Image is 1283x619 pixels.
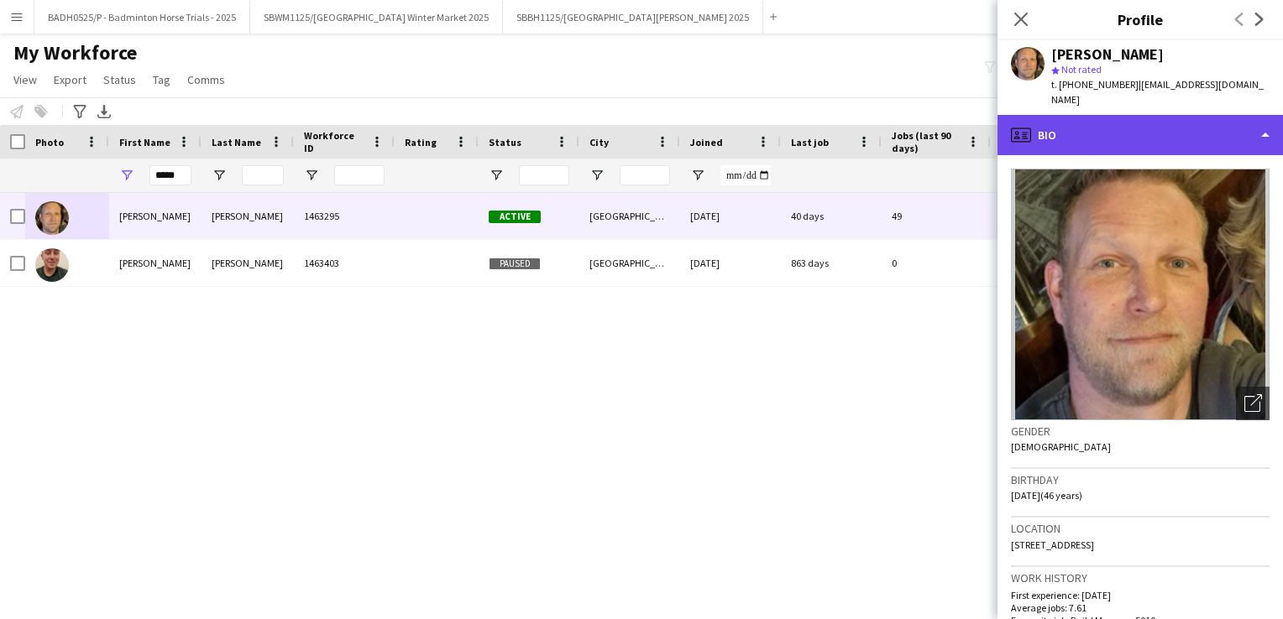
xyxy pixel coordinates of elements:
[1236,387,1270,420] div: Open photos pop-in
[1061,63,1102,75] span: Not rated
[579,240,680,286] div: [GEOGRAPHIC_DATA]
[54,72,86,87] span: Export
[7,69,44,91] a: View
[405,136,437,148] span: Rating
[1011,169,1270,420] img: Crew avatar or photo
[489,257,541,270] span: Paused
[720,165,771,185] input: Joined Filter Input
[781,240,882,286] div: 863 days
[187,72,225,87] span: Comms
[1011,440,1111,453] span: [DEMOGRAPHIC_DATA]
[109,240,202,286] div: [PERSON_NAME]
[13,40,137,65] span: My Workforce
[1051,47,1164,62] div: [PERSON_NAME]
[620,165,670,185] input: City Filter Input
[119,136,170,148] span: First Name
[35,248,69,282] img: Darron Mckinnon
[1051,78,1139,91] span: t. [PHONE_NUMBER]
[690,136,723,148] span: Joined
[304,129,364,154] span: Workforce ID
[489,136,521,148] span: Status
[1011,601,1270,614] p: Average jobs: 7.61
[94,101,114,122] app-action-btn: Export XLSX
[1011,538,1094,551] span: [STREET_ADDRESS]
[35,201,69,235] img: Arron Jennison
[1011,589,1270,601] p: First experience: [DATE]
[882,240,991,286] div: 0
[294,240,395,286] div: 1463403
[34,1,250,34] button: BADH0525/P - Badminton Horse Trials - 2025
[103,72,136,87] span: Status
[579,193,680,239] div: [GEOGRAPHIC_DATA]
[153,72,170,87] span: Tag
[690,168,705,183] button: Open Filter Menu
[13,72,37,87] span: View
[47,69,93,91] a: Export
[1051,78,1264,106] span: | [EMAIL_ADDRESS][DOMAIN_NAME]
[149,165,191,185] input: First Name Filter Input
[781,193,882,239] div: 40 days
[1011,489,1082,502] span: [DATE] (46 years)
[998,8,1283,30] h3: Profile
[589,136,609,148] span: City
[202,193,294,239] div: [PERSON_NAME]
[1011,424,1270,439] h3: Gender
[212,168,227,183] button: Open Filter Menu
[109,193,202,239] div: [PERSON_NAME]
[304,168,319,183] button: Open Filter Menu
[202,240,294,286] div: [PERSON_NAME]
[146,69,177,91] a: Tag
[882,193,991,239] div: 49
[680,240,781,286] div: [DATE]
[489,211,541,223] span: Active
[70,101,90,122] app-action-btn: Advanced filters
[212,136,261,148] span: Last Name
[489,168,504,183] button: Open Filter Menu
[892,129,961,154] span: Jobs (last 90 days)
[97,69,143,91] a: Status
[181,69,232,91] a: Comms
[294,193,395,239] div: 1463295
[503,1,763,34] button: SBBH1125/[GEOGRAPHIC_DATA][PERSON_NAME] 2025
[242,165,284,185] input: Last Name Filter Input
[998,115,1283,155] div: Bio
[1011,570,1270,585] h3: Work history
[1011,472,1270,487] h3: Birthday
[334,165,385,185] input: Workforce ID Filter Input
[589,168,605,183] button: Open Filter Menu
[250,1,503,34] button: SBWM1125/[GEOGRAPHIC_DATA] Winter Market 2025
[119,168,134,183] button: Open Filter Menu
[791,136,829,148] span: Last job
[680,193,781,239] div: [DATE]
[35,136,64,148] span: Photo
[519,165,569,185] input: Status Filter Input
[1011,521,1270,536] h3: Location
